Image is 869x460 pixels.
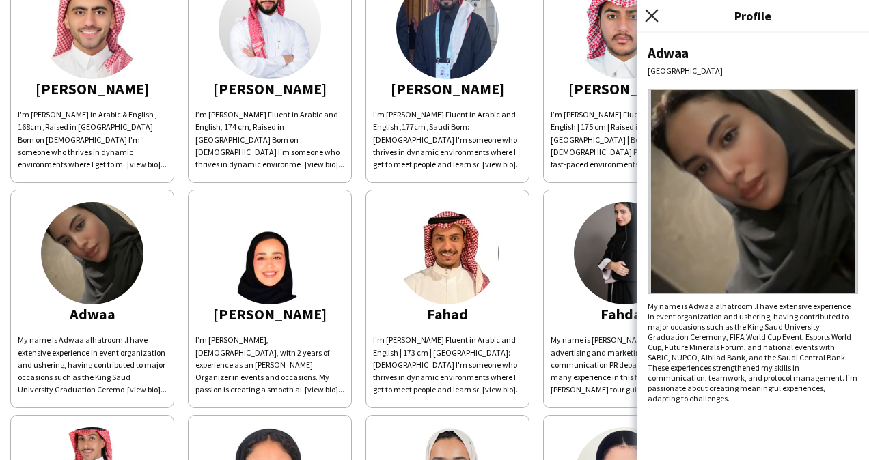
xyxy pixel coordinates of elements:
[551,308,700,320] div: Fahdah
[648,44,858,62] div: Adwaa
[373,334,522,396] div: I'm [PERSON_NAME] Fluent in Arabic and English | 173 cm | [GEOGRAPHIC_DATA]: [DEMOGRAPHIC_DATA] I...
[373,83,522,95] div: [PERSON_NAME]
[195,308,344,320] div: [PERSON_NAME]
[18,334,167,396] div: My name is Adwaa alhatroom .I have extensive experience in event organization and ushering, havin...
[195,109,344,171] div: I’m [PERSON_NAME] Fluent in Arabic and English, 174 cm, Raised in [GEOGRAPHIC_DATA] Born on [DEMO...
[396,202,499,304] img: thumb-661d66a5f0845.jpeg
[195,83,344,95] div: [PERSON_NAME]
[551,83,700,95] div: [PERSON_NAME]
[648,66,858,76] div: [GEOGRAPHIC_DATA]
[41,202,143,304] img: thumb-68b9eeca22806.jpeg
[195,334,344,396] div: I’m [PERSON_NAME], [DEMOGRAPHIC_DATA], with 2 years of experience as an [PERSON_NAME] Organizer i...
[373,308,522,320] div: Fahad
[18,308,167,320] div: Adwaa
[18,109,167,171] div: I'm [PERSON_NAME] in Arabic & English , 168cm ,Raised in [GEOGRAPHIC_DATA] Born on [DEMOGRAPHIC_D...
[648,89,858,294] img: Crew avatar or photo
[219,202,321,304] img: thumb-6805a9d862082.jpeg
[18,83,167,95] div: [PERSON_NAME]
[648,301,858,403] div: My name is Adwaa alhatroom .I have extensive experience in event organization and ushering, havin...
[637,7,869,25] h3: Profile
[551,109,700,171] div: I’m [PERSON_NAME] Fluent in Arabic & English | 175 cm | Raised in [GEOGRAPHIC_DATA] | Born [DEMOG...
[373,109,522,171] div: I'm [PERSON_NAME] ‏Fluent in Arabic and English ,177cm ,Saudi ‏Born: [DEMOGRAPHIC_DATA] ‏I'm some...
[574,202,676,304] img: thumb-6888dafec7d49.jpeg
[551,334,700,396] div: My name is [PERSON_NAME]. I study in advertising and marketing communication PR department. I hav...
